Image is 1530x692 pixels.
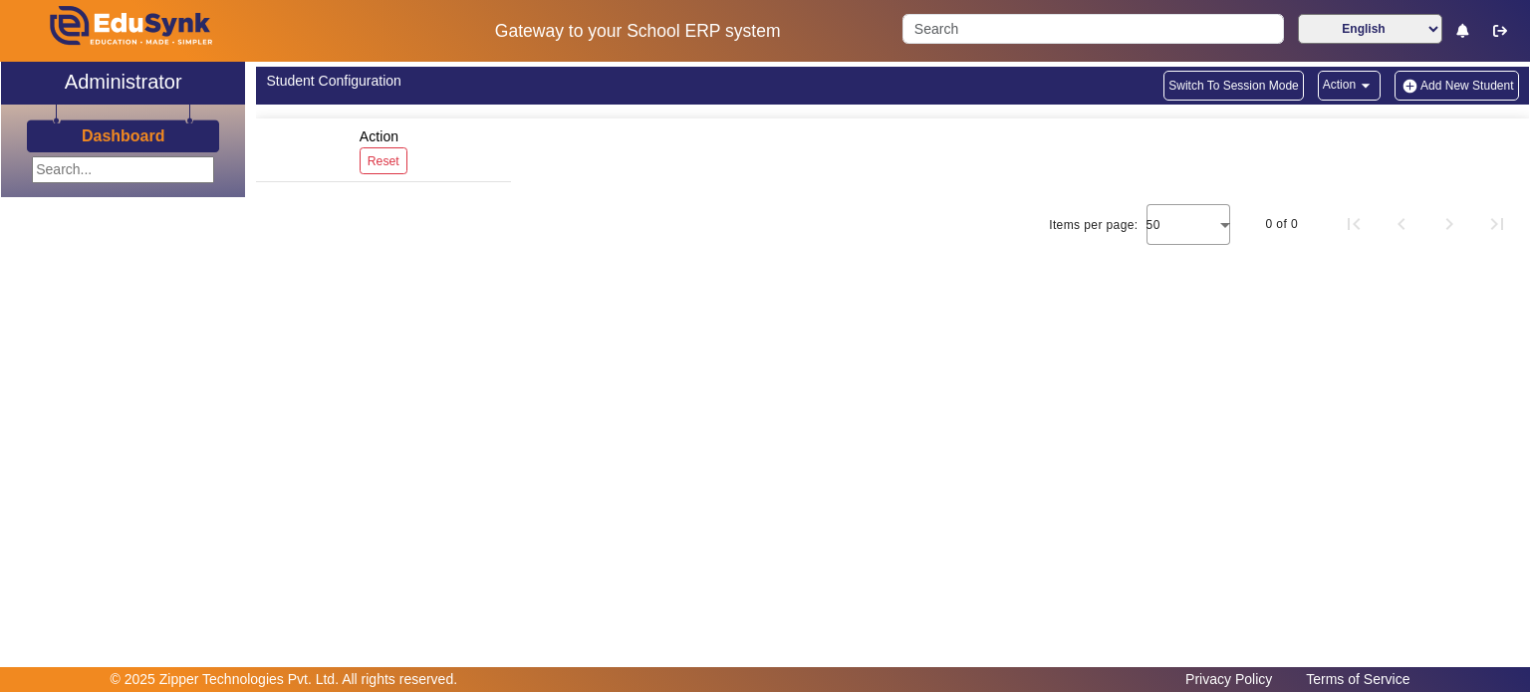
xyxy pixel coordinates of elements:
[1,62,245,105] a: Administrator
[1049,215,1138,235] div: Items per page:
[32,156,214,183] input: Search...
[1163,71,1304,101] button: Switch To Session Mode
[1330,200,1378,248] button: First page
[1175,666,1282,692] a: Privacy Policy
[360,147,407,174] button: Reset
[1266,214,1298,234] div: 0 of 0
[1473,200,1521,248] button: Last page
[266,71,882,92] div: Student Configuration
[1378,200,1425,248] button: Previous page
[111,669,458,690] p: © 2025 Zipper Technologies Pvt. Ltd. All rights reserved.
[1400,78,1420,95] img: add-new-student.png
[1296,666,1419,692] a: Terms of Service
[393,21,882,42] h5: Gateway to your School ERP system
[1356,76,1376,96] mat-icon: arrow_drop_down
[1425,200,1473,248] button: Next page
[81,125,166,146] a: Dashboard
[1318,71,1381,101] button: Action
[1395,71,1518,101] button: Add New Student
[65,70,182,94] h2: Administrator
[353,118,414,181] div: Action
[902,14,1283,44] input: Search
[82,126,165,145] h3: Dashboard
